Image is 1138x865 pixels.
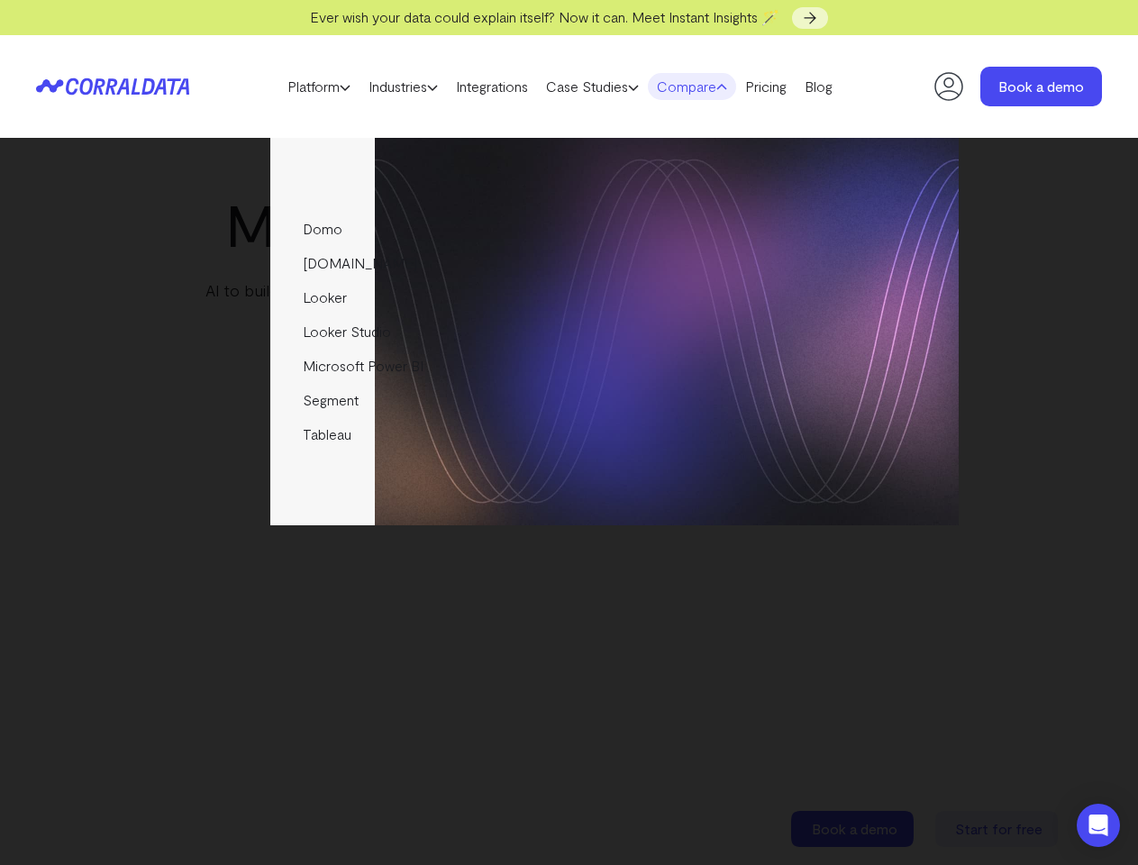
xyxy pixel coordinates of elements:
a: Segment [270,383,464,417]
a: Book a demo [980,67,1102,106]
a: Industries [360,73,447,100]
a: Domo [270,212,464,246]
a: Tableau [270,417,464,451]
a: Microsoft Power BI [270,349,464,383]
a: Looker Studio [270,314,464,349]
a: Blog [796,73,842,100]
a: Integrations [447,73,537,100]
a: Pricing [736,73,796,100]
div: Open Intercom Messenger [1077,804,1120,847]
a: Case Studies [537,73,648,100]
a: [DOMAIN_NAME] [270,246,464,280]
span: Ever wish your data could explain itself? Now it can. Meet Instant Insights 🪄 [310,8,779,25]
a: Platform [278,73,360,100]
a: Compare [648,73,736,100]
a: Looker [270,280,464,314]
